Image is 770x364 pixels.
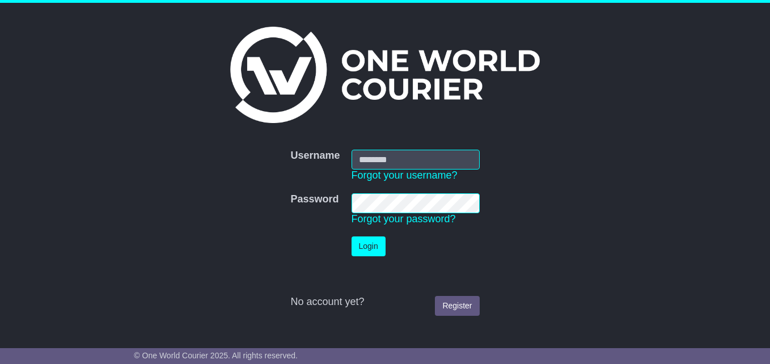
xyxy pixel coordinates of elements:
[352,236,386,256] button: Login
[290,150,340,162] label: Username
[134,351,298,360] span: © One World Courier 2025. All rights reserved.
[290,193,339,206] label: Password
[230,27,540,123] img: One World
[352,170,458,181] a: Forgot your username?
[352,213,456,225] a: Forgot your password?
[290,296,479,308] div: No account yet?
[435,296,479,316] a: Register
